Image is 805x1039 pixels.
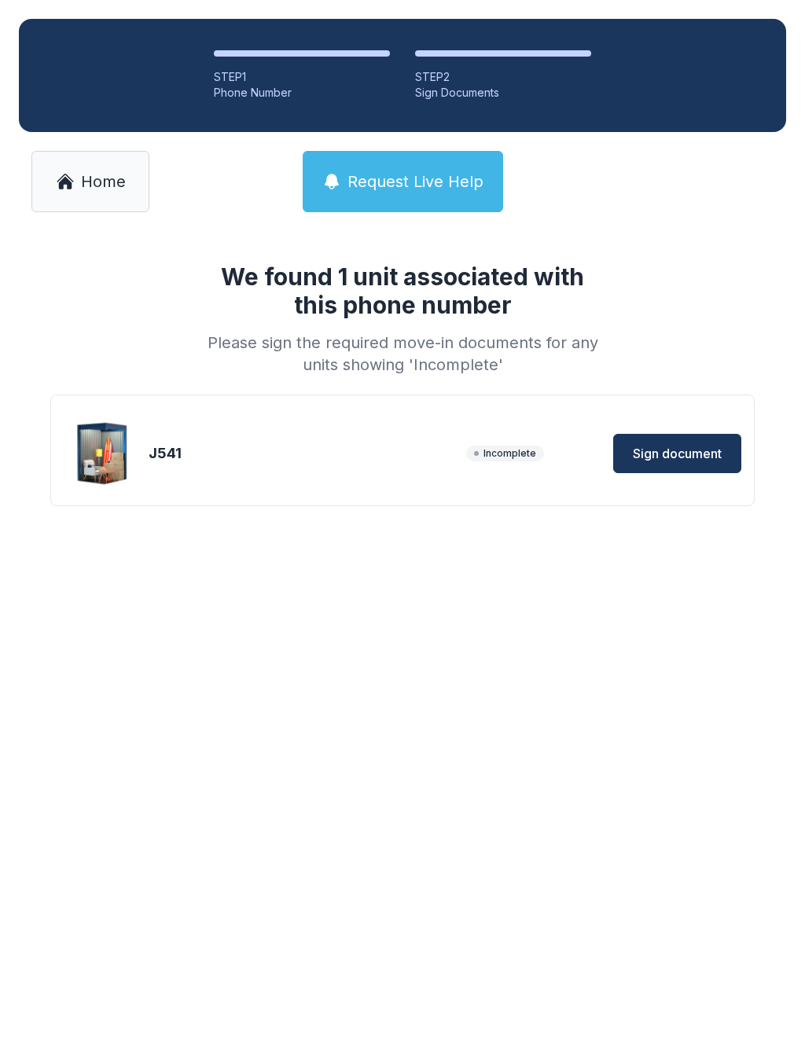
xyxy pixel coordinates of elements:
[214,85,390,101] div: Phone Number
[347,171,483,193] span: Request Live Help
[149,442,460,464] div: J541
[81,171,126,193] span: Home
[415,85,591,101] div: Sign Documents
[214,69,390,85] div: STEP 1
[633,444,722,463] span: Sign document
[201,332,604,376] div: Please sign the required move-in documents for any units showing 'Incomplete'
[201,263,604,319] h1: We found 1 unit associated with this phone number
[466,446,544,461] span: Incomplete
[415,69,591,85] div: STEP 2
